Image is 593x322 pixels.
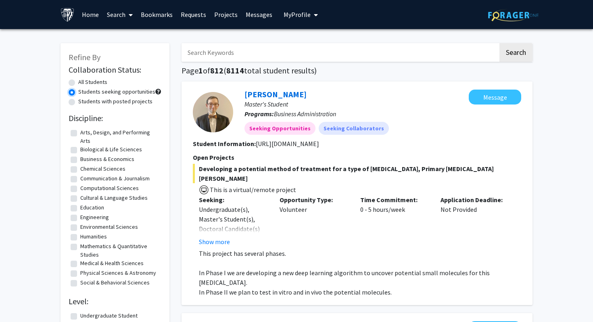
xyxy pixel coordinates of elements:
[488,9,539,21] img: ForagerOne Logo
[193,153,234,161] span: Open Projects
[499,43,532,62] button: Search
[80,278,150,287] label: Social & Behavioral Sciences
[103,0,137,29] a: Search
[80,155,134,163] label: Business & Economics
[80,174,150,183] label: Communication & Journalism
[199,249,521,258] p: This project has several phases.
[199,237,230,247] button: Show more
[69,297,161,306] h2: Level:
[69,65,161,75] h2: Collaboration Status:
[80,128,159,145] label: Arts, Design, and Performing Arts
[210,65,223,75] span: 812
[80,145,142,154] label: Biological & Life Sciences
[182,43,498,62] input: Search Keywords
[441,195,509,205] p: Application Deadline:
[226,65,244,75] span: 8114
[182,66,532,75] h1: Page of ( total student results)
[244,110,274,118] b: Programs:
[80,312,138,320] label: Undergraduate Student
[80,194,148,202] label: Cultural & Language Studies
[78,78,107,86] label: All Students
[210,0,242,29] a: Projects
[319,122,389,135] mat-chip: Seeking Collaborators
[193,140,256,148] b: Student Information:
[78,0,103,29] a: Home
[360,195,429,205] p: Time Commitment:
[80,203,104,212] label: Education
[354,195,435,247] div: 0 - 5 hours/week
[199,287,521,297] p: In Phase II we plan to test in vitro and in vivo the potential molecules.
[242,0,276,29] a: Messages
[256,140,319,148] fg-read-more: [URL][DOMAIN_NAME]
[80,165,125,173] label: Chemical Sciences
[80,242,159,259] label: Mathematics & Quantitative Studies
[244,122,315,135] mat-chip: Seeking Opportunities
[469,90,521,105] button: Message Andrew Michaelson
[244,100,288,108] span: Master's Student
[80,232,107,241] label: Humanities
[69,113,161,123] h2: Discipline:
[80,269,156,277] label: Physical Sciences & Astronomy
[80,223,138,231] label: Environmental Sciences
[80,259,144,268] label: Medical & Health Sciences
[80,213,109,222] label: Engineering
[78,97,152,106] label: Students with posted projects
[177,0,210,29] a: Requests
[199,268,521,287] p: In Phase I we are developing a new deep learning algorithm to uncover potential small molecules f...
[199,195,267,205] p: Seeking:
[280,195,348,205] p: Opportunity Type:
[284,10,311,19] span: My Profile
[199,205,267,301] div: Undergraduate(s), Master's Student(s), Doctoral Candidate(s) (PhD, MD, DMD, PharmD, etc.), Postdo...
[61,8,75,22] img: Johns Hopkins University Logo
[274,110,336,118] span: Business Administration
[434,195,515,247] div: Not Provided
[137,0,177,29] a: Bookmarks
[209,186,296,194] span: This is a virtual/remote project
[193,164,521,183] span: Developing a potential method of treatment for a type of [MEDICAL_DATA], Primary [MEDICAL_DATA][P...
[78,88,155,96] label: Students seeking opportunities
[6,286,34,316] iframe: Chat
[198,65,203,75] span: 1
[244,89,307,99] a: [PERSON_NAME]
[69,52,100,62] span: Refine By
[274,195,354,247] div: Volunteer
[80,184,139,192] label: Computational Sciences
